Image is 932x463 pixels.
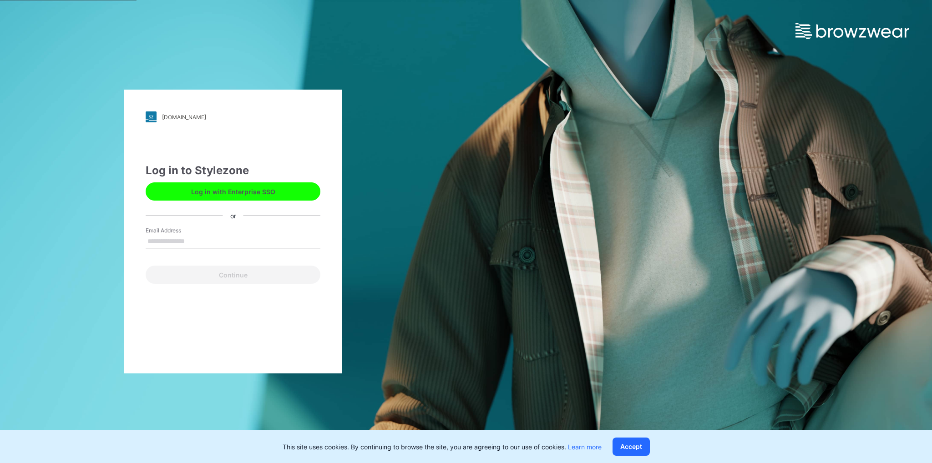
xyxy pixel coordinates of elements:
[568,443,602,451] a: Learn more
[283,442,602,452] p: This site uses cookies. By continuing to browse the site, you are agreeing to our use of cookies.
[146,111,157,122] img: stylezone-logo.562084cfcfab977791bfbf7441f1a819.svg
[795,23,909,39] img: browzwear-logo.e42bd6dac1945053ebaf764b6aa21510.svg
[146,182,320,201] button: Log in with Enterprise SSO
[146,226,209,235] label: Email Address
[162,114,206,121] div: [DOMAIN_NAME]
[223,211,243,220] div: or
[613,438,650,456] button: Accept
[146,111,320,122] a: [DOMAIN_NAME]
[146,162,320,179] div: Log in to Stylezone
